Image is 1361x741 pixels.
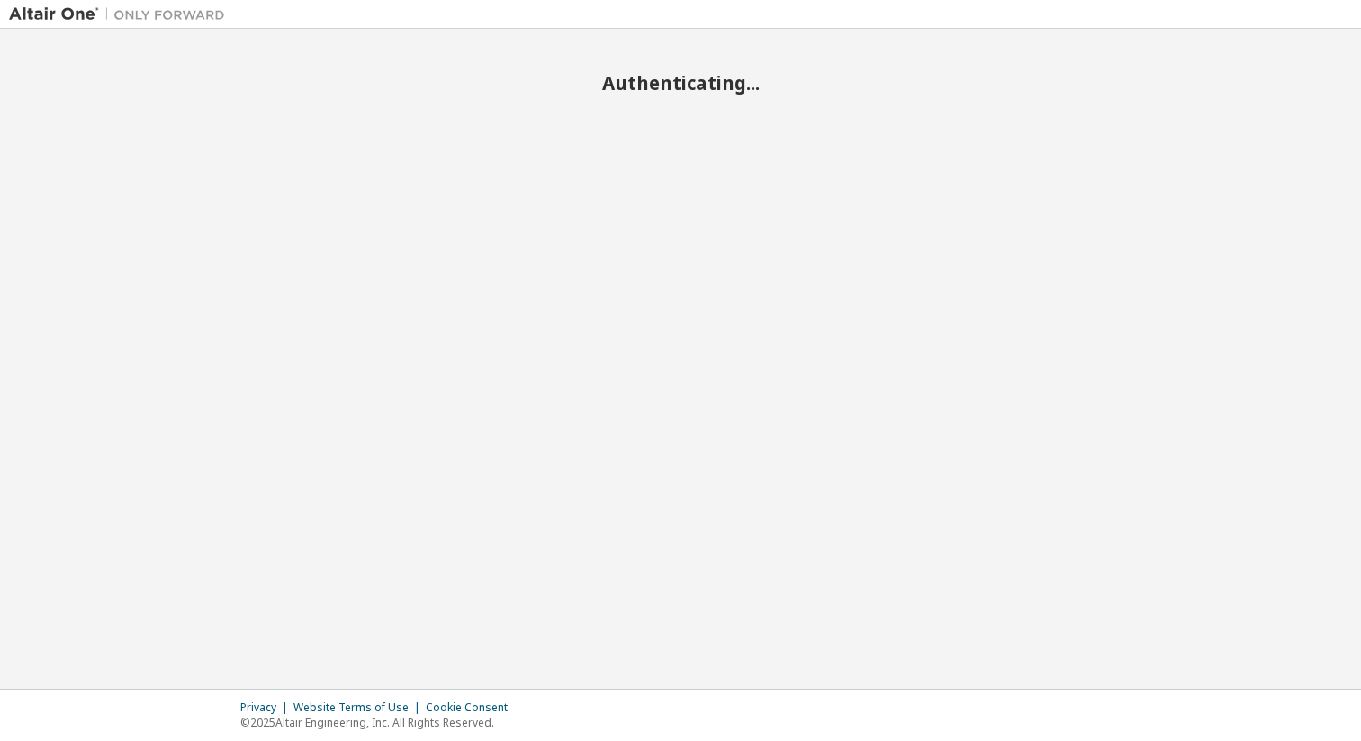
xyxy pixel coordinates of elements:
[426,700,518,715] div: Cookie Consent
[240,715,518,730] p: © 2025 Altair Engineering, Inc. All Rights Reserved.
[9,5,234,23] img: Altair One
[240,700,293,715] div: Privacy
[293,700,426,715] div: Website Terms of Use
[9,71,1352,95] h2: Authenticating...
